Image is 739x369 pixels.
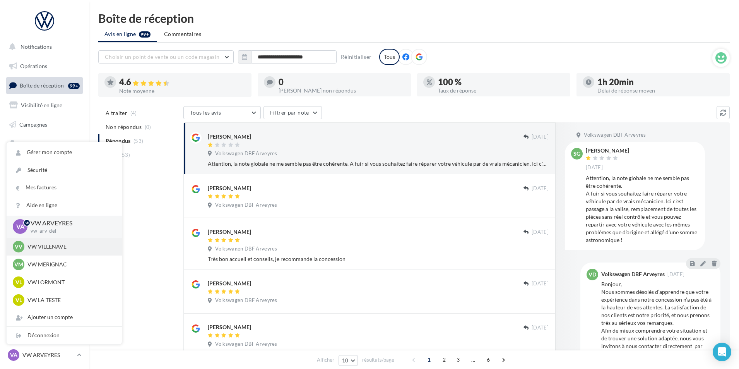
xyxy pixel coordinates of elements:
[7,309,122,326] div: Ajouter un compte
[215,297,277,304] span: Volkswagen DBF Arveyres
[106,123,142,131] span: Non répondus
[7,327,122,344] div: Déconnexion
[12,20,19,26] img: website_grey.svg
[279,88,405,93] div: [PERSON_NAME] non répondus
[342,357,349,364] span: 10
[215,341,277,348] span: Volkswagen DBF Arveyres
[597,78,724,86] div: 1h 20min
[573,150,580,158] span: SG
[379,49,400,65] div: Tous
[586,148,629,153] div: [PERSON_NAME]
[7,197,122,214] a: Aide en ligne
[423,354,435,366] span: 1
[208,280,251,287] div: [PERSON_NAME]
[12,12,19,19] img: logo_orange.svg
[20,82,64,89] span: Boîte de réception
[19,140,41,147] span: Contacts
[98,12,730,24] div: Boîte de réception
[15,278,22,286] span: VL
[588,271,596,278] span: VD
[120,152,130,158] span: (53)
[20,20,87,26] div: Domaine: [DOMAIN_NAME]
[15,243,22,251] span: VV
[15,296,22,304] span: VL
[21,43,52,50] span: Notifications
[5,136,84,152] a: Contacts
[279,78,405,86] div: 0
[190,109,221,116] span: Tous les avis
[5,97,84,113] a: Visibilité en ligne
[31,45,38,51] img: tab_domain_overview_orange.svg
[438,78,564,86] div: 100 %
[164,30,201,38] span: Commentaires
[532,185,549,192] span: [DATE]
[5,219,84,242] a: Campagnes DataOnDemand
[5,155,84,171] a: Médiathèque
[532,134,549,141] span: [DATE]
[532,324,549,331] span: [DATE]
[713,343,731,361] div: Open Intercom Messenger
[452,354,464,366] span: 3
[96,46,118,51] div: Mots-clés
[5,174,84,191] a: Calendrier
[27,278,113,286] p: VW LORMONT
[208,255,549,263] div: Très bon accueil et conseils, je recommande la concession
[597,88,724,93] div: Délai de réponse moyen
[40,46,60,51] div: Domaine
[68,83,80,89] div: 99+
[5,58,84,74] a: Opérations
[106,109,127,117] span: A traiter
[208,228,251,236] div: [PERSON_NAME]
[362,356,394,364] span: résultats/page
[208,160,549,168] div: Attention, la note globale ne me semble pas être cohérente. A fuir si vous souhaitez faire répare...
[208,323,251,331] div: [PERSON_NAME]
[145,124,151,130] span: (0)
[7,179,122,196] a: Mes factures
[467,354,479,366] span: ...
[22,351,74,359] p: VW ARVEYRES
[532,229,549,236] span: [DATE]
[21,102,62,108] span: Visibilité en ligne
[31,219,109,228] p: VW ARVEYRES
[7,161,122,179] a: Sécurité
[119,78,245,87] div: 4.6
[208,184,251,192] div: [PERSON_NAME]
[584,132,646,139] span: Volkswagen DBF Arveyres
[438,354,450,366] span: 2
[338,52,375,62] button: Réinitialiser
[339,355,358,366] button: 10
[263,106,322,119] button: Filtrer par note
[14,261,23,268] span: VM
[119,88,245,94] div: Note moyenne
[27,243,113,251] p: VW VILLENAVE
[208,133,251,141] div: [PERSON_NAME]
[215,202,277,209] span: Volkswagen DBF Arveyres
[586,164,603,171] span: [DATE]
[215,245,277,252] span: Volkswagen DBF Arveyres
[183,106,261,119] button: Tous les avis
[317,356,334,364] span: Afficher
[31,228,109,235] p: vw-arv-del
[98,50,234,64] button: Choisir un point de vente ou un code magasin
[19,121,47,127] span: Campagnes
[215,150,277,157] span: Volkswagen DBF Arveyres
[5,117,84,133] a: Campagnes
[130,110,137,116] span: (4)
[5,193,84,216] a: PLV et print personnalisable
[88,45,94,51] img: tab_keywords_by_traffic_grey.svg
[20,63,47,69] span: Opérations
[22,12,38,19] div: v 4.0.25
[438,88,564,93] div: Taux de réponse
[586,174,699,244] div: Attention, la note globale ne me semble pas être cohérente. A fuir si vous souhaitez faire répare...
[27,261,113,268] p: VW MERIGNAC
[7,144,122,161] a: Gérer mon compte
[601,271,665,277] div: Volkswagen DBF Arveyres
[532,280,549,287] span: [DATE]
[667,272,684,277] span: [DATE]
[27,296,113,304] p: VW LA TESTE
[5,77,84,94] a: Boîte de réception99+
[6,348,83,362] a: VA VW ARVEYRES
[5,39,81,55] button: Notifications
[10,351,17,359] span: VA
[105,53,219,60] span: Choisir un point de vente ou un code magasin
